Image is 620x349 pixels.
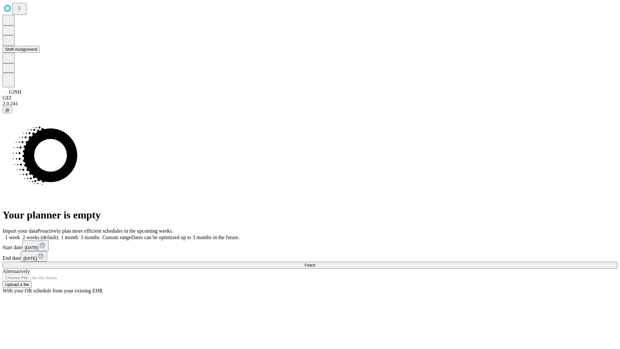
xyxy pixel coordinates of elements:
[21,251,47,262] button: [DATE]
[102,235,131,240] span: Custom range
[5,235,20,240] span: 1 week
[3,107,12,113] button: @
[22,240,49,251] button: [DATE]
[3,269,30,274] span: Alternatively
[3,251,617,262] div: End date
[3,228,37,234] span: Import your data
[3,95,617,101] div: GEI
[3,288,103,293] span: With your OR schedule from your existing EHR
[3,209,617,221] h1: Your planner is empty
[61,235,78,240] span: 1 month
[9,89,21,95] span: GJSH
[3,240,617,251] div: Start date
[81,235,100,240] span: 3 months
[37,228,173,234] span: Proactively plan more efficient schedules in the upcoming weeks.
[305,263,315,268] span: Fetch
[25,245,38,250] span: [DATE]
[23,256,37,261] span: [DATE]
[5,108,10,112] span: @
[3,281,32,288] button: Upload a file
[23,235,58,240] span: 2 weeks (default)
[3,262,617,269] button: Fetch
[131,235,239,240] span: Dates can be optimized up to 3 months in the future.
[3,101,617,107] div: 2.0.241
[3,46,40,53] button: Shift Assignment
